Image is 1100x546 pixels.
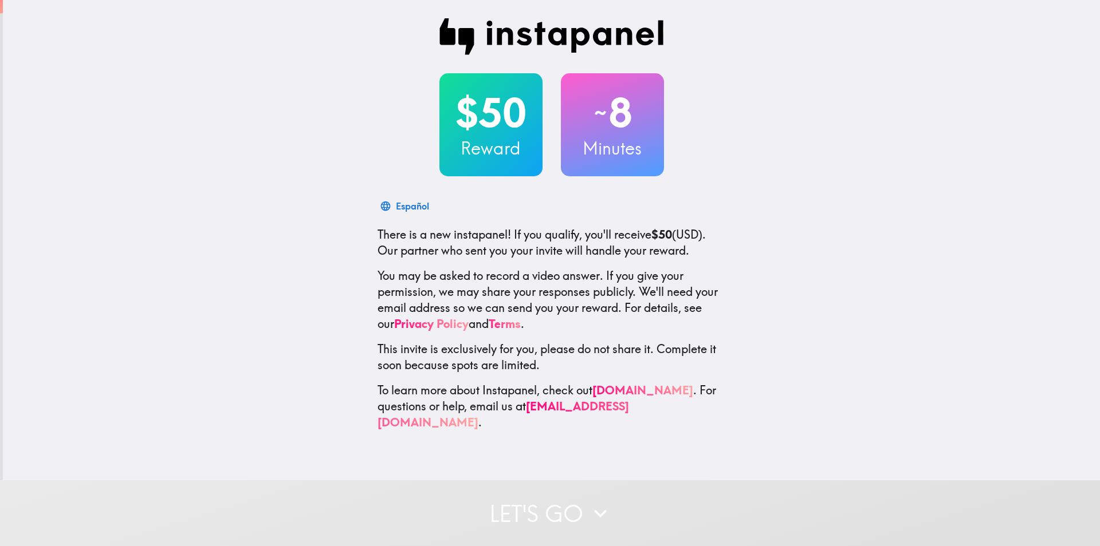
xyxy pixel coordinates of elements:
[439,136,543,160] h3: Reward
[592,383,693,397] a: [DOMAIN_NAME]
[561,89,664,136] h2: 8
[489,316,521,331] a: Terms
[378,341,726,373] p: This invite is exclusively for you, please do not share it. Complete it soon because spots are li...
[592,96,608,130] span: ~
[378,227,511,242] span: There is a new instapanel!
[378,382,726,430] p: To learn more about Instapanel, check out . For questions or help, email us at .
[439,18,664,55] img: Instapanel
[378,399,629,429] a: [EMAIL_ADDRESS][DOMAIN_NAME]
[396,198,429,214] div: Español
[378,227,726,259] p: If you qualify, you'll receive (USD) . Our partner who sent you your invite will handle your reward.
[378,195,434,217] button: Español
[394,316,469,331] a: Privacy Policy
[439,89,543,136] h2: $50
[378,268,726,332] p: You may be asked to record a video answer. If you give your permission, we may share your respons...
[561,136,664,160] h3: Minutes
[651,227,672,242] b: $50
